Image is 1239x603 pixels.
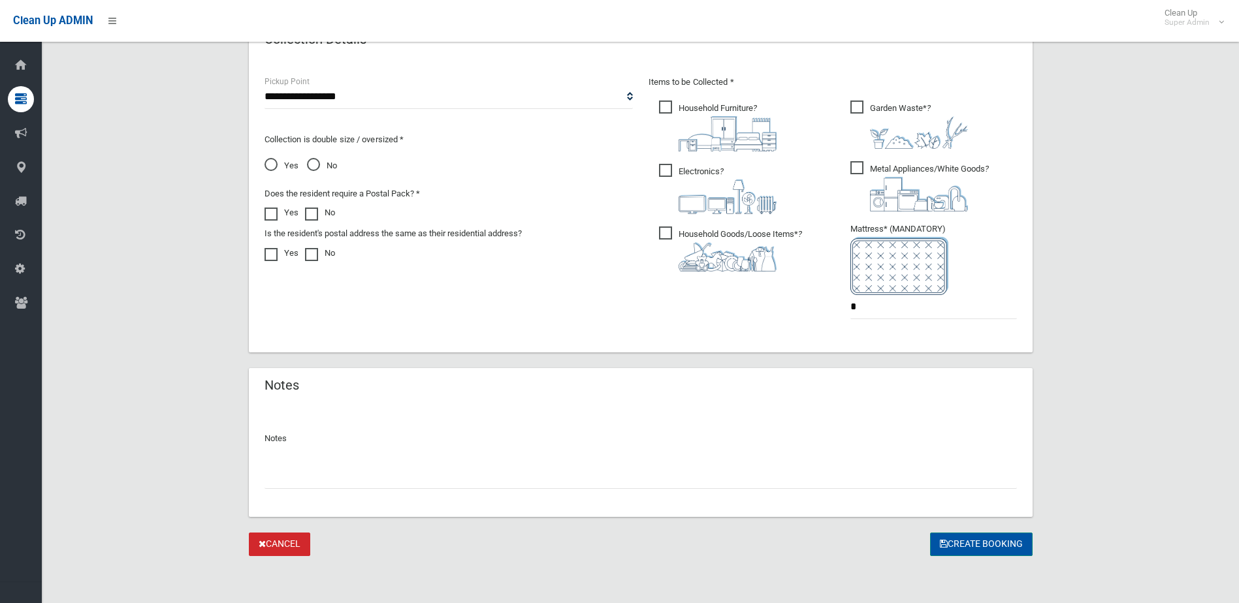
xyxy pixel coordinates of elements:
p: Collection is double size / oversized * [265,132,633,147]
small: Super Admin [1165,18,1210,27]
label: No [305,205,335,221]
i: ? [679,166,777,214]
p: Items to be Collected * [649,74,1017,90]
span: Yes [265,158,298,174]
header: Notes [249,373,315,398]
img: 394712a680b73dbc3d2a6a3a7ffe5a07.png [679,179,777,214]
i: ? [679,103,777,151]
img: 36c1b0289cb1767239cdd3de9e694f19.png [870,177,968,211]
label: Does the resident require a Postal Pack? * [265,186,420,202]
i: ? [870,103,968,149]
span: Garden Waste* [850,100,968,149]
label: Is the resident's postal address the same as their residential address? [265,226,522,241]
label: Yes [265,205,298,221]
span: Clean Up ADMIN [13,14,93,27]
span: Household Furniture [659,100,777,151]
span: Mattress* (MANDATORY) [850,224,1017,295]
img: 4fd8a5c772b2c999c83690221e5242e0.png [870,116,968,149]
i: ? [679,229,802,271]
label: Yes [265,245,298,261]
i: ? [870,164,989,211]
p: Notes [265,431,1017,446]
img: b13cc3517677393f34c0a387616ef184.png [679,242,777,271]
span: No [307,158,337,174]
img: e7408bece873d2c1783593a074e5cb2f.png [850,237,948,295]
span: Clean Up [1158,8,1223,27]
span: Household Goods/Loose Items* [659,226,802,271]
span: Metal Appliances/White Goods [850,161,989,211]
a: Cancel [249,533,310,557]
span: Electronics [659,164,777,214]
label: No [305,245,335,261]
img: aa9efdbe659d29b613fca23ba79d85cb.png [679,116,777,151]
button: Create Booking [930,533,1033,557]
